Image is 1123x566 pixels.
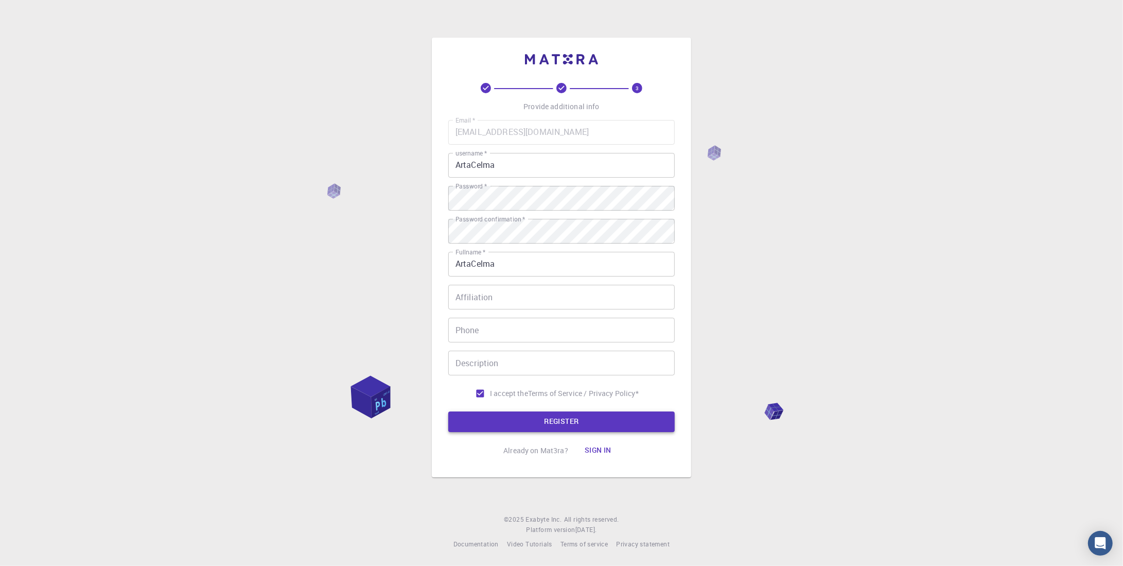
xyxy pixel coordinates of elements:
span: © 2025 [504,514,525,525]
span: Video Tutorials [507,540,552,548]
text: 3 [636,84,639,92]
a: Video Tutorials [507,539,552,550]
button: REGISTER [448,411,675,432]
a: Exabyte Inc. [526,514,562,525]
label: Password confirmation [455,215,525,224]
a: Terms of service [560,539,608,550]
label: username [455,149,487,158]
a: Documentation [453,539,499,550]
span: Documentation [453,540,499,548]
a: Terms of Service / Privacy Policy* [528,388,639,399]
span: Terms of service [560,540,608,548]
a: Privacy statement [616,539,670,550]
span: Platform version [526,525,575,535]
label: Fullname [455,248,485,256]
p: Already on Mat3ra? [503,445,568,456]
a: [DATE]. [575,525,597,535]
p: Provide additional info [523,101,599,112]
div: Open Intercom Messenger [1088,531,1113,556]
span: I accept the [490,388,528,399]
label: Email [455,116,475,125]
span: Privacy statement [616,540,670,548]
p: Terms of Service / Privacy Policy * [528,388,639,399]
label: Password [455,182,487,191]
span: [DATE] . [575,525,597,534]
span: All rights reserved. [564,514,619,525]
button: Sign in [576,440,620,461]
span: Exabyte Inc. [526,515,562,523]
